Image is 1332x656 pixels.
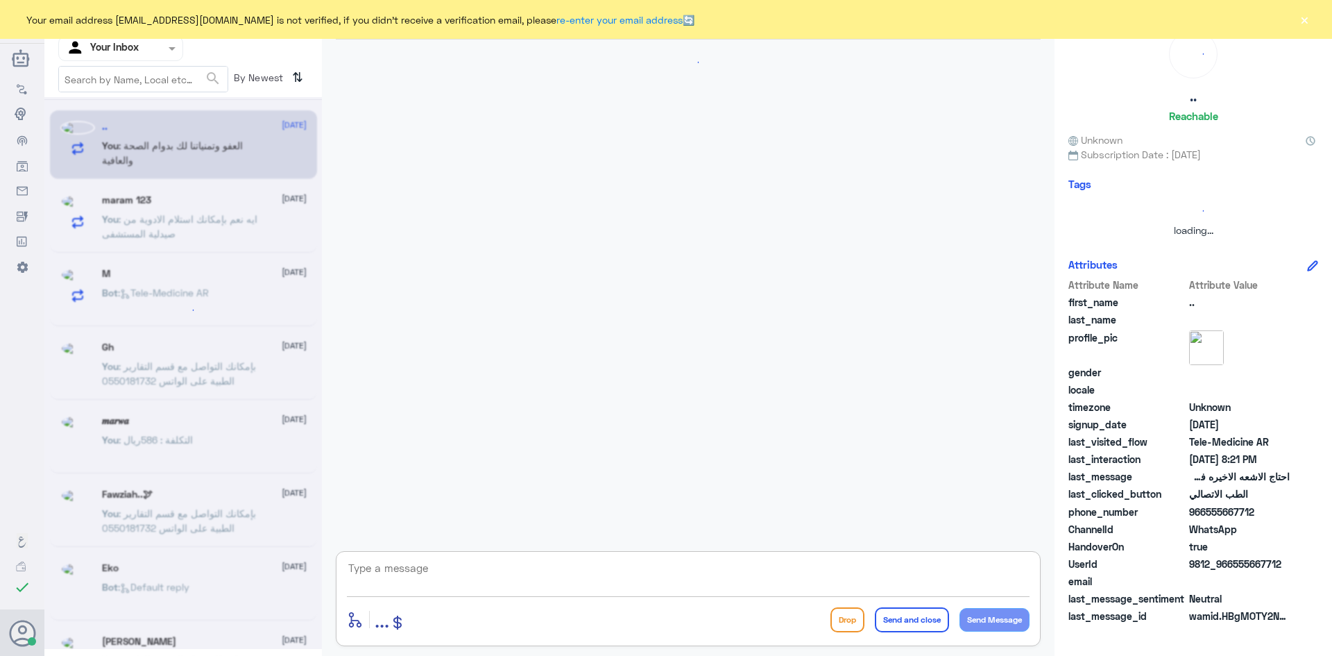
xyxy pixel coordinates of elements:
[1189,400,1290,414] span: Unknown
[1068,278,1186,292] span: Attribute Name
[1068,382,1186,397] span: locale
[1189,591,1290,606] span: 0
[1189,417,1290,432] span: 2025-01-26T17:54:51.326Z
[1068,522,1186,537] span: ChannelId
[1190,89,1197,105] h5: ..
[339,50,1037,74] div: loading...
[875,607,949,632] button: Send and close
[556,14,683,26] a: re-enter your email address
[1189,469,1290,484] span: احتاج الاشعه الاخيره في قسم الاسنان
[1173,34,1213,74] div: loading...
[830,607,864,632] button: Drop
[1189,382,1290,397] span: null
[1189,278,1290,292] span: Attribute Value
[1068,435,1186,449] span: last_visited_flow
[1189,539,1290,554] span: true
[1189,435,1290,449] span: Tele-Medicine AR
[1068,487,1186,501] span: last_clicked_button
[1068,133,1122,147] span: Unknown
[1189,330,1224,365] img: picture
[1068,609,1186,623] span: last_message_id
[375,604,389,635] button: ...
[171,298,196,322] div: loading...
[1189,487,1290,501] span: الطب الاتصالي
[1297,12,1311,26] button: ×
[1068,557,1186,571] span: UserId
[1189,505,1290,519] span: 966555667712
[292,66,303,89] i: ⇅
[205,70,221,87] span: search
[59,67,228,92] input: Search by Name, Local etc…
[1189,295,1290,310] span: ..
[1189,557,1290,571] span: 9812_966555667712
[1068,258,1118,271] h6: Attributes
[1189,522,1290,537] span: 2
[1189,574,1290,589] span: null
[1068,539,1186,554] span: HandoverOn
[9,620,35,646] button: Avatar
[1068,295,1186,310] span: first_name
[26,12,694,27] span: Your email address [EMAIL_ADDRESS][DOMAIN_NAME] is not verified, if you didn't receive a verifica...
[1068,400,1186,414] span: timezone
[1068,417,1186,432] span: signup_date
[1174,224,1213,236] span: loading...
[228,66,287,94] span: By Newest
[1068,591,1186,606] span: last_message_sentiment
[14,579,31,596] i: check
[1189,365,1290,380] span: null
[1068,365,1186,380] span: gender
[1068,469,1186,484] span: last_message
[1068,147,1318,162] span: Subscription Date : [DATE]
[959,608,1030,632] button: Send Message
[1189,452,1290,466] span: 2025-10-07T17:21:46.932Z
[375,607,389,632] span: ...
[1072,199,1315,223] div: loading...
[205,67,221,90] button: search
[1068,452,1186,466] span: last_interaction
[1068,505,1186,519] span: phone_number
[1068,178,1091,190] h6: Tags
[1068,330,1186,362] span: profile_pic
[1068,574,1186,589] span: email
[1189,609,1290,623] span: wamid.HBgMOTY2NTU1NjY3NzEyFQIAEhgUM0EzNkUyMTVBNjczNzBGQzMxQkMA
[1169,110,1218,122] h6: Reachable
[1068,312,1186,327] span: last_name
